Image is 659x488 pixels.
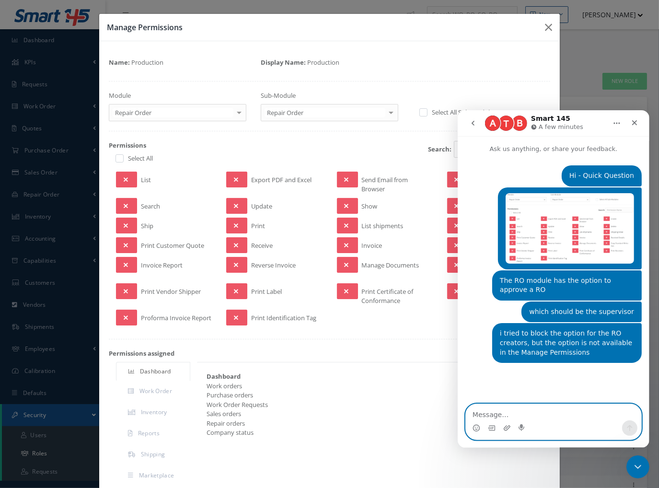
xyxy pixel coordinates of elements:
[199,428,540,438] div: Company status
[265,108,385,117] span: Repair Order
[116,382,190,402] a: Work Order
[141,287,201,299] span: Print Vendor Shipper
[141,241,204,253] span: Print Customer Quote
[307,58,339,67] span: Production
[141,202,160,214] span: Search
[362,202,378,214] span: Show
[140,367,171,375] span: Dashboard
[109,58,130,67] strong: Name:
[251,241,273,253] span: Receive
[251,287,282,299] span: Print Label
[109,91,131,101] label: Module
[251,221,265,233] span: Print
[141,175,151,187] span: List
[199,382,540,391] div: Work orders
[141,314,211,325] span: Proforma Invoice Report
[141,261,183,273] span: Invoice Report
[251,202,272,214] span: Update
[251,314,316,325] span: Print Identification Tag
[207,372,241,381] strong: Dashboard
[139,471,174,479] span: Marketplace
[199,419,540,429] div: Repair orders
[454,141,550,158] input: Permission Name
[138,429,160,437] span: Reports
[261,58,306,67] strong: Display Name:
[141,450,165,458] span: Shipping
[116,424,190,444] a: Reports
[362,175,433,194] span: Send Email from Browser
[113,108,233,117] span: Repair Order
[362,261,419,273] span: Manage Documents
[429,108,496,116] label: Select All Sub-Modules
[139,387,172,395] span: Work Order
[199,409,540,419] div: Sales orders
[362,221,404,233] span: List shipments
[131,58,163,67] span: Production
[362,287,433,306] span: Print Certificate of Conformance
[109,349,174,358] strong: Permissions assigned
[251,261,296,273] span: Reverse Invoice
[199,400,540,410] div: Work Order Requests
[251,175,312,187] span: Export PDF and Excel
[126,154,153,163] label: Select All
[141,221,153,233] span: Ship
[362,241,382,253] span: Invoice
[261,91,296,101] label: Sub-Module
[141,408,167,416] span: Inventory
[107,22,537,33] h3: Manage Permissions
[116,403,190,423] a: Inventory
[428,145,452,153] strong: Search:
[626,455,649,478] iframe: Intercom live chat
[109,141,146,150] strong: Permissions
[116,445,190,465] a: Shipping
[199,391,540,400] div: Purchase orders
[116,466,190,487] a: Marketplace
[116,362,190,381] a: Dashboard
[458,110,649,448] iframe: Intercom live chat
